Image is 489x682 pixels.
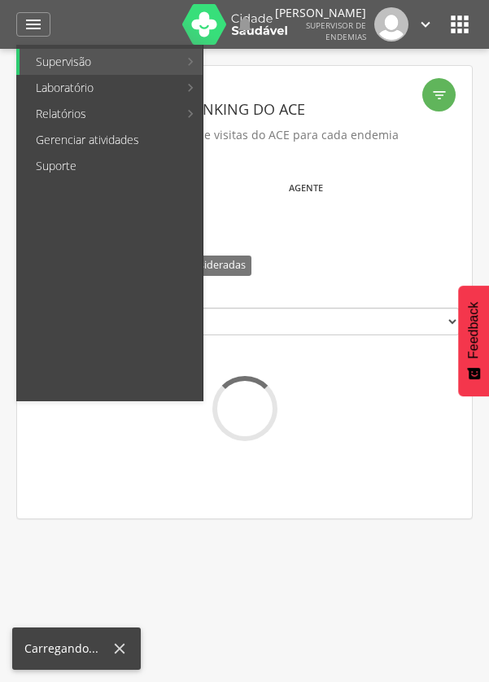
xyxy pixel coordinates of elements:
a: Gerenciar atividades [20,127,203,153]
span: Feedback [466,302,481,359]
button: Feedback - Mostrar pesquisa [458,286,489,396]
a: Suporte [20,153,203,179]
a: Laboratório [20,75,178,101]
a: Supervisão [20,49,178,75]
a: Relatórios [20,101,178,127]
div: Carregando... [24,640,111,657]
